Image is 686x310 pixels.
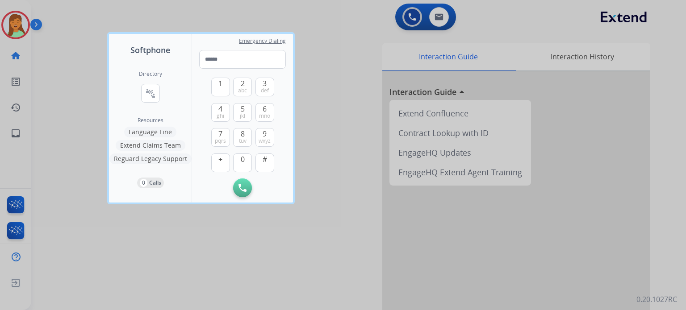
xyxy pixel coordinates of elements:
span: ghi [217,112,224,120]
mat-icon: connect_without_contact [145,88,156,99]
span: 6 [263,103,267,114]
span: Emergency Dialing [239,37,286,45]
span: 1 [218,78,222,89]
button: 7pqrs [211,128,230,147]
button: 0 [233,153,252,172]
button: Language Line [124,127,176,137]
h2: Directory [139,70,162,78]
button: Reguard Legacy Support [109,153,192,164]
button: 0Calls [137,178,164,188]
span: Softphone [130,44,170,56]
span: def [261,87,269,94]
button: 6mno [255,103,274,122]
button: Extend Claims Team [116,140,185,151]
button: 5jkl [233,103,252,122]
span: Resources [138,117,163,124]
p: 0.20.1027RC [636,294,677,305]
button: 1 [211,78,230,96]
button: 9wxyz [255,128,274,147]
span: 7 [218,128,222,139]
button: 2abc [233,78,252,96]
span: 4 [218,103,222,114]
span: jkl [240,112,245,120]
span: 3 [263,78,267,89]
p: Calls [149,179,161,187]
button: 8tuv [233,128,252,147]
span: 9 [263,128,267,139]
span: + [218,154,222,165]
img: call-button [238,184,247,192]
p: 0 [140,179,147,187]
span: 8 [241,128,245,139]
span: pqrs [215,137,226,145]
button: # [255,153,274,172]
button: 4ghi [211,103,230,122]
span: 2 [241,78,245,89]
span: tuv [239,137,247,145]
button: 3def [255,78,274,96]
span: abc [238,87,247,94]
button: + [211,153,230,172]
span: 0 [241,154,245,165]
span: 5 [241,103,245,114]
span: wxyz [259,137,271,145]
span: mno [259,112,270,120]
span: # [263,154,267,165]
